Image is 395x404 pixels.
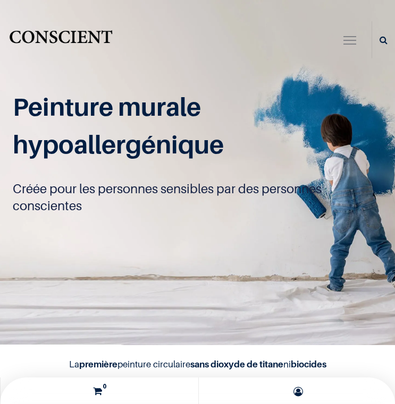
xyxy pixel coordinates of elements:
sup: 0 [100,382,109,391]
span: Peinture murale [13,91,201,122]
b: biocides [291,359,326,369]
h4: La peinture circulaire ni [12,358,383,371]
b: première [79,359,117,369]
img: Conscient [8,26,114,54]
span: hypoallergénique [13,129,224,159]
b: sans dioxyde de titane [190,359,283,369]
a: Logo of Conscient [8,26,114,54]
p: Créée pour les personnes sensibles par des personnes conscientes [13,180,382,214]
a: 0 [3,377,196,404]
